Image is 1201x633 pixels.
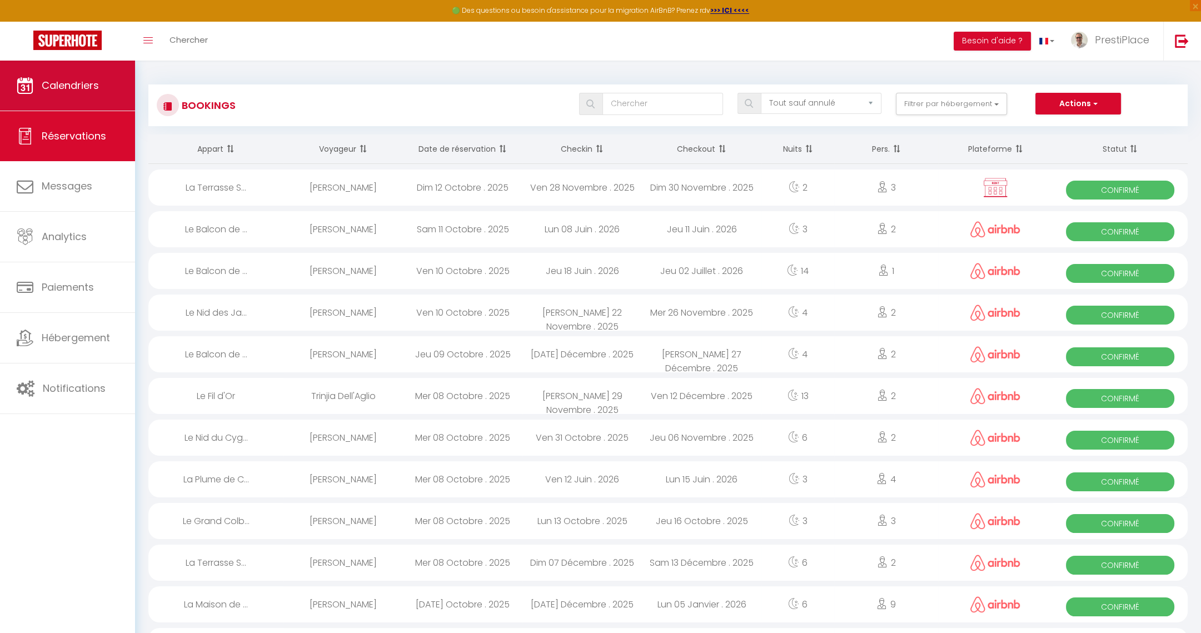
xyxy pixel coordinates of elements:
[42,78,99,92] span: Calendriers
[710,6,749,15] a: >>> ICI <<<<
[283,134,403,164] th: Sort by guest
[602,93,723,115] input: Chercher
[43,381,106,395] span: Notifications
[1175,34,1189,48] img: logout
[954,32,1031,51] button: Besoin d'aide ?
[42,331,110,345] span: Hébergement
[42,230,87,243] span: Analytics
[1053,134,1188,164] th: Sort by status
[42,129,106,143] span: Réservations
[938,134,1053,164] th: Sort by channel
[834,134,938,164] th: Sort by people
[403,134,522,164] th: Sort by booking date
[522,134,642,164] th: Sort by checkin
[896,93,1007,115] button: Filtrer par hébergement
[42,179,92,193] span: Messages
[761,134,834,164] th: Sort by nights
[179,93,236,118] h3: Bookings
[1071,32,1088,48] img: ...
[642,134,761,164] th: Sort by checkout
[33,31,102,50] img: Super Booking
[1063,22,1163,61] a: ... PrestiPlace
[1035,93,1121,115] button: Actions
[1095,33,1149,47] span: PrestiPlace
[148,134,283,164] th: Sort by rentals
[170,34,208,46] span: Chercher
[42,280,94,294] span: Paiements
[161,22,216,61] a: Chercher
